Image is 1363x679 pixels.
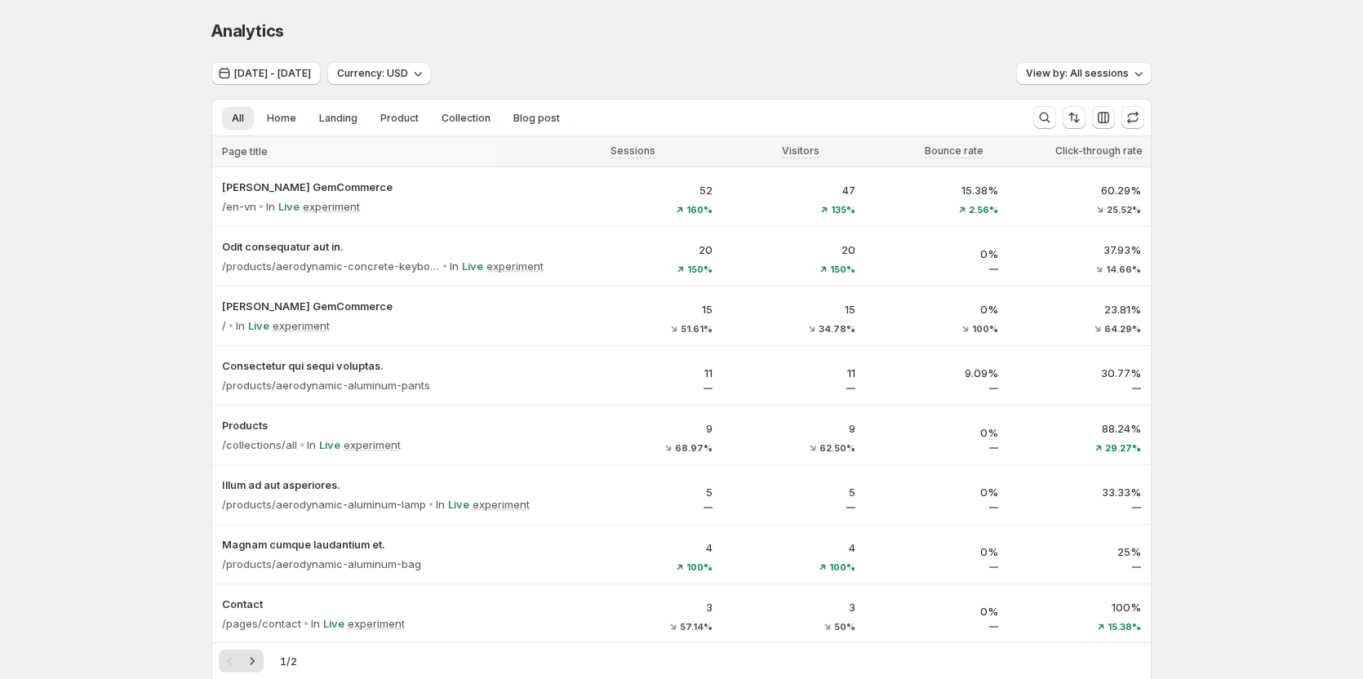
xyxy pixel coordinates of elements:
p: /products/aerodynamic-aluminum-pants [222,377,430,393]
button: [PERSON_NAME] GemCommerce [222,298,570,314]
span: 57.14% [680,622,713,632]
p: In [450,258,459,274]
button: [DATE] - [DATE] [211,62,321,85]
p: 9.09% [875,365,998,381]
span: 100% [972,324,998,334]
p: 9 [589,420,713,437]
p: 60.29% [1018,182,1141,198]
p: In [266,198,275,215]
p: 52 [589,182,713,198]
span: 1 / 2 [280,653,297,669]
span: [DATE] - [DATE] [234,67,311,80]
button: [PERSON_NAME] GemCommerce [222,179,570,195]
span: Collection [442,112,491,125]
p: 15 [732,301,855,317]
span: 29.27% [1105,443,1141,453]
span: 135% [831,205,855,215]
p: 15 [589,301,713,317]
p: 20 [732,242,855,258]
p: experiment [303,198,360,215]
nav: Pagination [219,650,264,672]
span: Bounce rate [925,144,983,158]
span: 150% [687,264,713,274]
p: experiment [273,317,330,334]
p: 0% [875,544,998,560]
p: /collections/all [222,437,297,453]
span: Product [380,112,419,125]
span: 150% [830,264,855,274]
p: experiment [486,258,544,274]
p: 37.93% [1018,242,1141,258]
p: experiment [473,496,530,513]
span: Blog post [513,112,560,125]
span: Analytics [211,21,284,41]
p: 33.33% [1018,484,1141,500]
button: Currency: USD [327,62,431,85]
p: Live [448,496,469,513]
button: View by: All sessions [1016,62,1152,85]
p: Magnam cumque laudantium et. [222,536,570,553]
p: experiment [348,615,405,632]
p: 0% [875,603,998,619]
p: 9 [732,420,855,437]
span: 50% [834,622,855,632]
span: Landing [319,112,357,125]
p: In [236,317,245,334]
p: 0% [875,484,998,500]
span: Currency: USD [337,67,408,80]
p: 30.77% [1018,365,1141,381]
p: Consectetur qui sequi voluptas. [222,357,570,374]
span: 15.38% [1108,622,1141,632]
span: Home [267,112,296,125]
p: 15.38% [875,182,998,198]
p: experiment [344,437,401,453]
p: /products/aerodynamic-concrete-keyboard [222,258,440,274]
p: / [222,317,226,334]
p: 3 [589,599,713,615]
p: 47 [732,182,855,198]
p: 11 [589,365,713,381]
button: Sort the results [1063,106,1086,129]
p: 0% [875,246,998,262]
p: In [307,437,316,453]
span: 160% [686,205,713,215]
span: Page title [222,145,268,158]
p: Live [323,615,344,632]
span: Click-through rate [1055,144,1143,158]
span: All [232,112,244,125]
p: 88.24% [1018,420,1141,437]
span: 100% [686,562,713,572]
p: Live [248,317,269,334]
p: Live [319,437,340,453]
p: 4 [732,539,855,556]
span: 51.61% [681,324,713,334]
p: Live [462,258,483,274]
span: Visitors [782,144,819,158]
p: /en-vn [222,198,256,215]
span: 2.56% [969,205,998,215]
span: 25.52% [1107,205,1141,215]
p: 5 [589,484,713,500]
p: 0% [875,301,998,317]
span: 34.78% [819,324,855,334]
span: 64.29% [1104,324,1141,334]
button: Next [241,650,264,672]
button: Products [222,417,570,433]
p: 11 [732,365,855,381]
p: 23.81% [1018,301,1141,317]
p: 3 [732,599,855,615]
p: In [311,615,320,632]
span: Sessions [610,144,655,158]
button: Illum ad aut asperiores. [222,477,570,493]
p: /products/aerodynamic-aluminum-lamp [222,496,426,513]
p: 25% [1018,544,1141,560]
span: 62.50% [819,443,855,453]
button: Search and filter results [1033,106,1056,129]
button: Odit consequatur aut in. [222,238,570,255]
p: 0% [875,424,998,441]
